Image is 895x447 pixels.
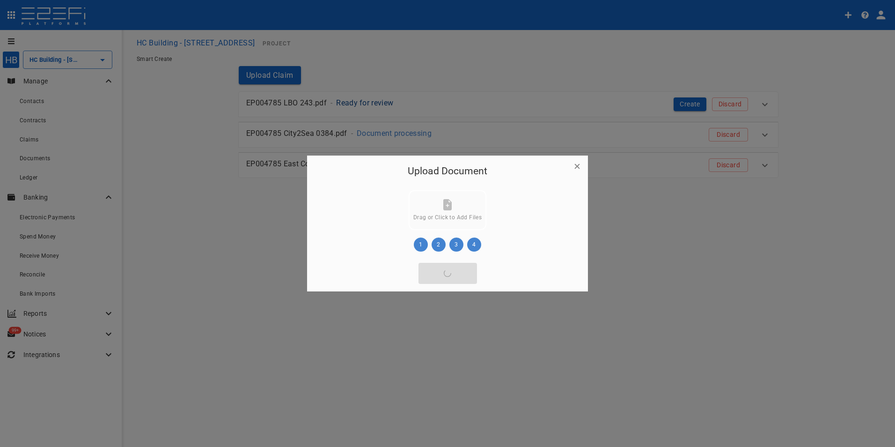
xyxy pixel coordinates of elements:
span: Click to remove (EP4AAF~1.PDF) [432,238,446,252]
span: Click to remove (EP004785 City2Sea 0384.pdf) [467,238,481,252]
span: Drag or Click to Add Files [413,214,482,221]
span: Click to remove (EP004785 Lucas Built 0118.pdf) [449,238,463,252]
h5: Upload Document [408,163,487,179]
div: Drag or Click to Add Files [409,190,486,230]
span: Click to remove (EP004785 East Coast 0058.pdf) [414,238,428,252]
